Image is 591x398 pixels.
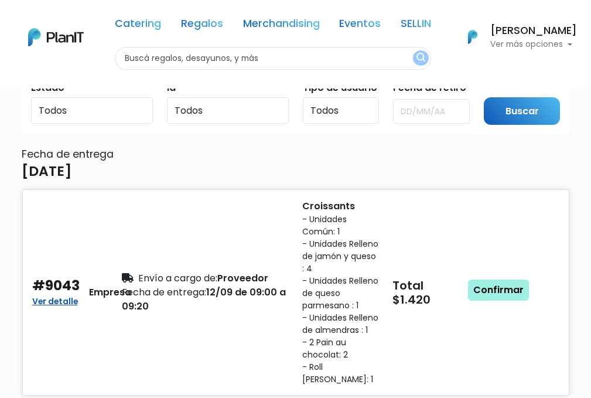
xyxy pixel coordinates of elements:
div: ¿Necesitás ayuda? [60,11,169,34]
img: search_button-432b6d5273f82d61273b3651a40e1bd1b912527efae98b1b7a1b2c0702e16a8d.svg [416,53,425,64]
input: Buscá regalos, desayunos, y más [115,47,431,70]
div: Empresa [89,285,131,300]
h6: [PERSON_NAME] [490,26,577,36]
p: Croissants [302,199,378,213]
small: - Unidades Relleno de jamón y queso : 4 [302,238,378,275]
a: Regalos [181,19,223,33]
a: Eventos [339,19,381,33]
h6: Fecha de entrega [22,148,570,161]
img: PlanIt Logo [28,28,84,46]
h4: [DATE] [22,163,72,179]
h5: Total [392,278,466,292]
p: Ver más opciones [490,40,577,49]
input: Buscar [484,97,561,125]
h5: $1.420 [392,292,469,307]
small: - Unidades Relleno de queso parmesano : 1 [302,275,378,312]
a: Confirmar [468,280,529,301]
a: Ver detalle [32,293,78,307]
span: Envío a cargo de: [138,271,217,285]
a: SELLIN [401,19,431,33]
button: PlanIt Logo [PERSON_NAME] Ver más opciones [453,22,577,52]
span: Fecha de entrega: [122,285,206,299]
a: Merchandising [243,19,320,33]
small: - Unidades Común: 1 [302,213,378,238]
div: Proveedor [122,271,288,285]
small: - 2 Pain au chocolat: 2 [302,336,378,361]
div: 12/09 de 09:00 a 09:20 [122,285,288,314]
input: DD/MM/AA [393,99,470,124]
h4: #9043 [32,277,80,294]
img: PlanIt Logo [460,24,486,50]
a: Catering [115,19,161,33]
small: - Roll [PERSON_NAME]: 1 [302,361,378,386]
button: #9043 Ver detalle Empresa Envío a cargo de:Proveedor Fecha de entrega:12/09 de 09:00 a 09:20 Croi... [22,189,570,396]
small: - Unidades Relleno de almendras : 1 [302,312,378,336]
